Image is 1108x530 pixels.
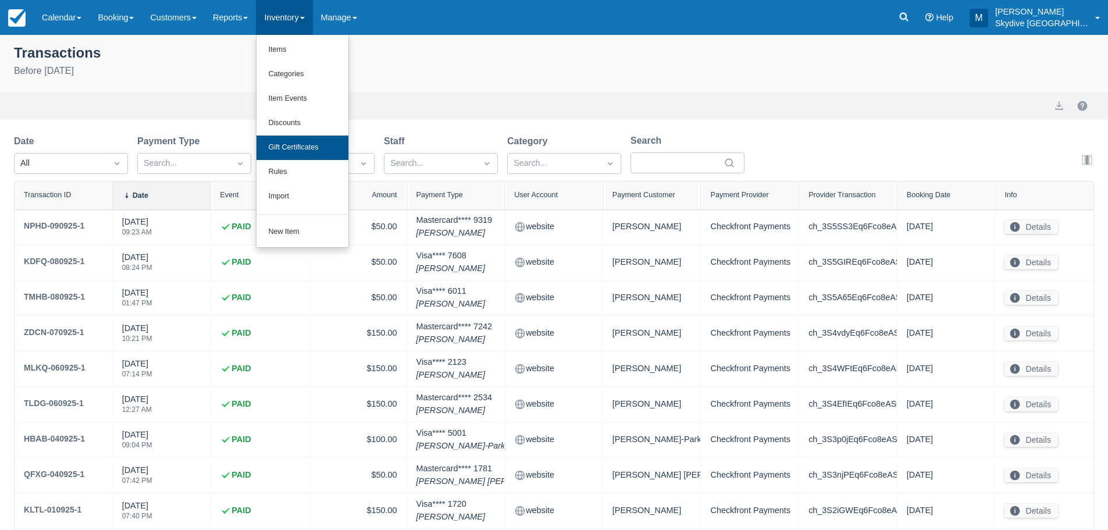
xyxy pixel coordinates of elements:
[24,219,84,233] div: NPHD-090925-1
[231,220,251,233] strong: PAID
[416,214,492,239] div: Mastercard **** 9319
[122,251,152,278] div: [DATE]
[122,216,152,243] div: [DATE]
[481,158,493,169] span: Dropdown icon
[416,298,485,311] em: [PERSON_NAME]
[936,13,953,22] span: Help
[710,503,789,519] div: Checkfront Payments
[122,513,152,520] div: 07:40 PM
[630,134,666,148] label: Search
[710,325,789,342] div: Checkfront Payments
[514,219,593,235] div: website
[907,290,986,306] div: [DATE]
[1004,291,1058,305] button: Details
[612,361,692,377] div: [PERSON_NAME]
[925,13,934,22] i: Help
[122,358,152,385] div: [DATE]
[907,254,986,271] div: [DATE]
[416,333,492,346] em: [PERSON_NAME]
[318,219,397,235] div: $50.00
[231,469,251,482] strong: PAID
[907,219,986,235] div: [DATE]
[612,396,692,412] div: [PERSON_NAME]
[24,503,81,517] div: KLTL-010925-1
[416,404,492,417] em: [PERSON_NAME]
[122,300,152,307] div: 01:47 PM
[8,9,26,27] img: checkfront-main-nav-mini-logo.png
[907,503,986,519] div: [DATE]
[24,254,84,268] div: KDFQ-080925-1
[612,254,692,271] div: [PERSON_NAME]
[220,191,238,199] div: Event
[318,432,397,448] div: $100.00
[231,291,251,304] strong: PAID
[256,111,348,136] a: Discounts
[1004,255,1058,269] button: Details
[416,369,485,382] em: [PERSON_NAME]
[24,325,84,342] a: ZDCN-070925-1
[612,191,675,199] div: Payment Customer
[612,432,692,448] div: [PERSON_NAME]-Park
[20,157,101,170] div: All
[808,290,888,306] div: ch_3S5A65Eq6Fco8eAS07XbO3gy
[416,475,557,488] em: [PERSON_NAME] [PERSON_NAME]
[604,158,616,169] span: Dropdown icon
[256,87,348,111] a: Item Events
[24,290,85,306] a: TMHB-080925-1
[1004,397,1058,411] button: Details
[14,134,39,148] label: Date
[808,396,888,412] div: ch_3S4EfIEq6Fco8eAS0lzMPiWF
[14,64,1094,78] div: Before [DATE]
[133,191,148,200] div: Date
[372,191,397,199] div: Amount
[808,467,888,483] div: ch_3S3njPEq6Fco8eAS1hEOUBgO
[24,325,84,339] div: ZDCN-070925-1
[514,396,593,412] div: website
[384,134,409,148] label: Staff
[122,287,152,314] div: [DATE]
[122,371,152,378] div: 07:14 PM
[416,321,492,346] div: Mastercard **** 7242
[122,442,152,449] div: 09:04 PM
[234,158,246,169] span: Dropdown icon
[24,432,85,446] div: HBAB-040925-1
[416,440,505,453] em: [PERSON_NAME]-Park
[1004,362,1058,376] button: Details
[808,254,888,271] div: ch_3S5GIREq6Fco8eAS1DggTJtu
[122,229,152,236] div: 09:23 AM
[808,219,888,235] div: ch_3S5SS3Eq6Fco8eAS0Vi8LxT7
[137,134,204,148] label: Payment Type
[416,227,492,240] em: [PERSON_NAME]
[907,191,951,199] div: Booking Date
[24,361,85,377] a: MLKQ-060925-1
[1052,99,1066,113] button: export
[416,463,557,488] div: Mastercard **** 1781
[416,511,485,524] em: [PERSON_NAME]
[907,325,986,342] div: [DATE]
[1004,433,1058,447] button: Details
[514,191,558,199] div: User Account
[808,191,876,199] div: Provider Transaction
[612,503,692,519] div: [PERSON_NAME]
[122,335,152,342] div: 10:21 PM
[318,325,397,342] div: $150.00
[612,290,692,306] div: [PERSON_NAME]
[514,361,593,377] div: website
[808,361,888,377] div: ch_3S4WFtEq6Fco8eAS0nlVRAiX
[907,432,986,448] div: [DATE]
[612,219,692,235] div: [PERSON_NAME]
[122,322,152,349] div: [DATE]
[231,327,251,340] strong: PAID
[416,262,485,275] em: [PERSON_NAME]
[808,432,888,448] div: ch_3S3p0jEq6Fco8eAS1PpNrHdo
[318,254,397,271] div: $50.00
[122,393,152,420] div: [DATE]
[907,467,986,483] div: [DATE]
[907,361,986,377] div: [DATE]
[995,17,1088,29] p: Skydive [GEOGRAPHIC_DATA]
[808,503,888,519] div: ch_3S2iGWEq6Fco8eAS16fzcDfu
[358,158,369,169] span: Dropdown icon
[24,503,81,519] a: KLTL-010925-1
[111,158,123,169] span: Dropdown icon
[122,406,152,413] div: 12:27 AM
